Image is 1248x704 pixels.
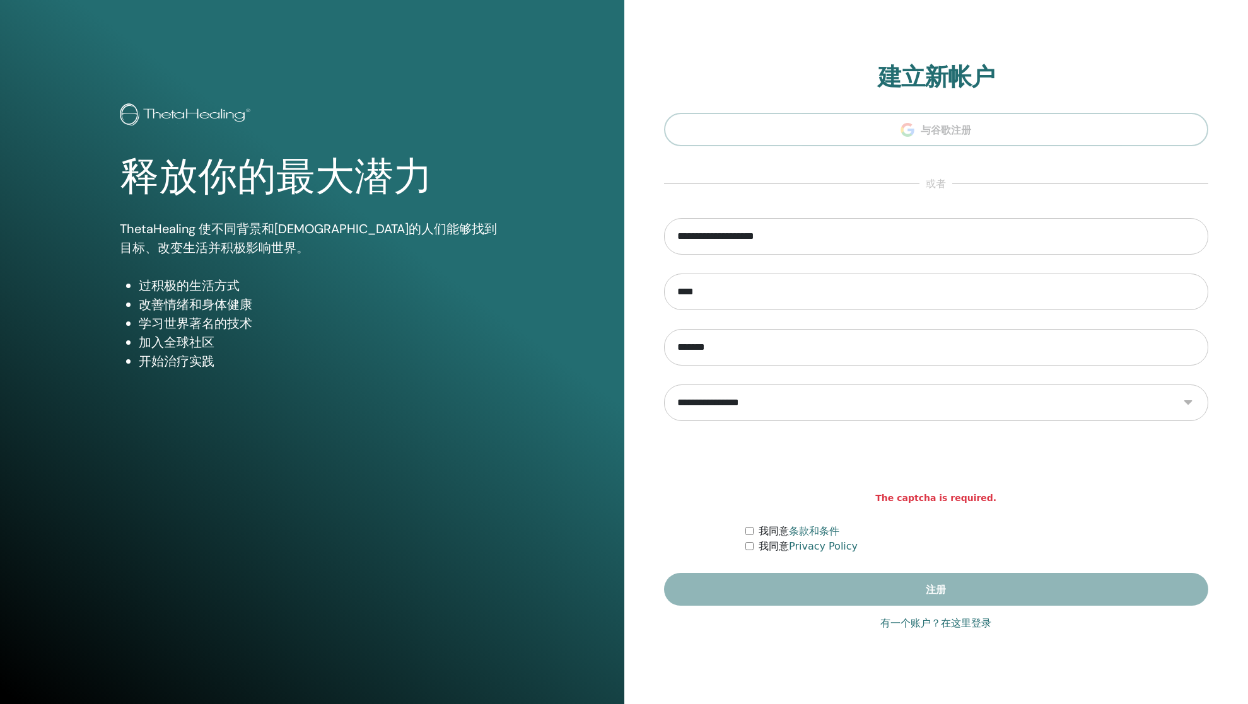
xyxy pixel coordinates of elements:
[789,525,839,537] a: 条款和条件
[139,295,504,314] li: 改善情绪和身体健康
[120,219,504,257] p: ThetaHealing 使不同背景和[DEMOGRAPHIC_DATA]的人们能够找到目标、改变生活并积极影响世界。
[919,176,952,192] span: 或者
[875,492,996,505] strong: The captcha is required.
[139,333,504,352] li: 加入全球社区
[139,276,504,295] li: 过积极的生活方式
[759,524,839,539] label: 我同意
[840,440,1032,489] iframe: reCAPTCHA
[880,616,991,631] a: 有一个账户？在这里登录
[139,314,504,333] li: 学习世界著名的技术
[664,63,1209,92] h2: 建立新帐户
[789,540,858,552] a: Privacy Policy
[139,352,504,371] li: 开始治疗实践
[120,154,504,200] h1: 释放你的最大潜力
[759,539,858,554] label: 我同意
